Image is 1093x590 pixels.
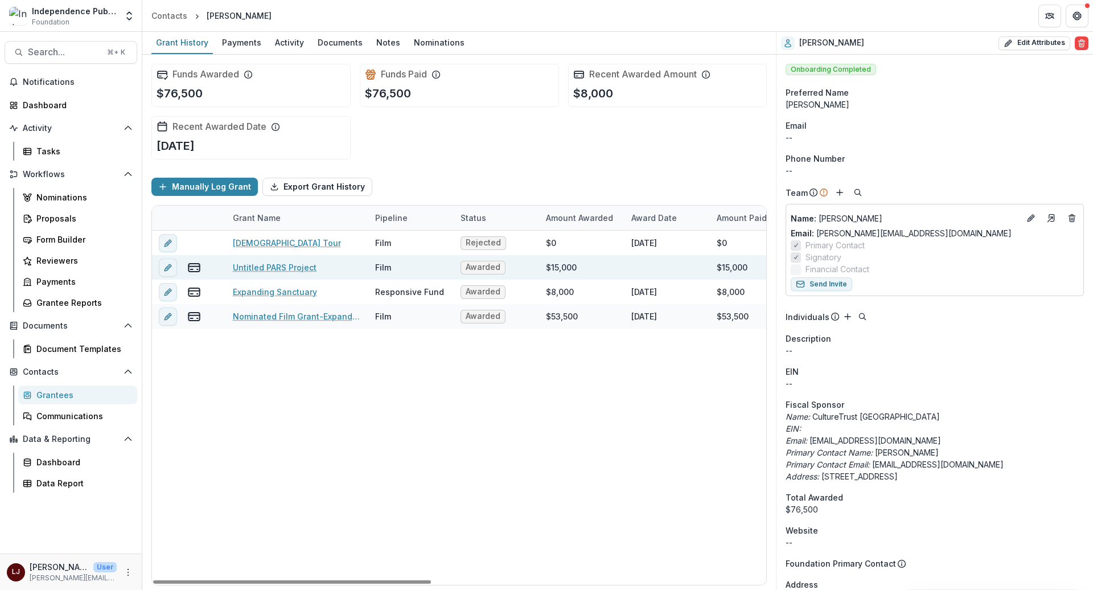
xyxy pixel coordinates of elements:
[1024,211,1038,225] button: Edit
[851,186,865,199] button: Search
[36,255,128,267] div: Reviewers
[32,17,69,27] span: Foundation
[375,286,444,298] div: Responsive Fund
[717,286,745,298] div: $8,000
[368,206,454,230] div: Pipeline
[172,69,239,80] h2: Funds Awarded
[30,573,117,583] p: [PERSON_NAME][EMAIL_ADDRESS][DOMAIN_NAME]
[546,310,578,322] div: $53,500
[786,64,876,75] span: Onboarding Completed
[18,209,137,228] a: Proposals
[36,191,128,203] div: Nominations
[624,206,710,230] div: Award Date
[18,142,137,161] a: Tasks
[999,36,1070,50] button: Edit Attributes
[187,310,201,323] button: view-payments
[454,212,493,224] div: Status
[18,339,137,358] a: Document Templates
[375,237,391,249] div: Film
[786,345,1084,357] p: --
[631,237,657,249] div: [DATE]
[207,10,272,22] div: [PERSON_NAME]
[151,34,213,51] div: Grant History
[717,212,767,224] p: Amount Paid
[786,435,1084,446] p: [EMAIL_ADDRESS][DOMAIN_NAME]
[5,73,137,91] button: Notifications
[147,7,276,24] nav: breadcrumb
[786,333,831,345] span: Description
[5,119,137,137] button: Open Activity
[806,263,869,275] span: Financial Contact
[1038,5,1061,27] button: Partners
[365,85,411,102] p: $76,500
[1042,209,1061,227] a: Go to contact
[786,132,1084,144] div: --
[791,212,1020,224] a: Name: [PERSON_NAME]
[172,121,266,132] h2: Recent Awarded Date
[36,456,128,468] div: Dashboard
[710,206,795,230] div: Amount Paid
[841,310,854,323] button: Add
[36,343,128,355] div: Document Templates
[23,170,119,179] span: Workflows
[36,145,128,157] div: Tasks
[32,5,117,17] div: Independence Public Media Foundation
[18,293,137,312] a: Grantee Reports
[36,410,128,422] div: Communications
[23,435,119,444] span: Data & Reporting
[159,259,177,277] button: edit
[786,460,870,469] i: Primary Contact Email:
[791,212,1020,224] p: [PERSON_NAME]
[786,446,1084,458] p: [PERSON_NAME]
[121,5,137,27] button: Open entity switcher
[409,34,469,51] div: Nominations
[856,310,869,323] button: Search
[589,69,697,80] h2: Recent Awarded Amount
[151,178,258,196] button: Manually Log Grant
[786,311,829,323] p: Individuals
[157,85,203,102] p: $76,500
[791,214,816,223] span: Name :
[786,472,819,481] i: Address:
[717,237,727,249] div: $0
[375,261,391,273] div: Film
[233,310,361,322] a: Nominated Film Grant-Expanding Sanctuary-08/10/2020-9/30/2021
[151,10,187,22] div: Contacts
[631,310,657,322] div: [DATE]
[833,186,847,199] button: Add
[5,96,137,114] a: Dashboard
[381,69,427,80] h2: Funds Paid
[23,124,119,133] span: Activity
[786,536,1084,548] div: --
[624,212,684,224] div: Award Date
[466,238,501,248] span: Rejected
[546,286,574,298] div: $8,000
[573,85,613,102] p: $8,000
[791,277,852,291] button: Send Invite
[786,87,849,99] span: Preferred Name
[36,297,128,309] div: Grantee Reports
[1065,211,1079,225] button: Deletes
[18,272,137,291] a: Payments
[1075,36,1088,50] button: Delete
[786,491,843,503] span: Total Awarded
[791,228,814,238] span: Email:
[270,34,309,51] div: Activity
[12,568,20,576] div: Lorraine Jabouin
[262,178,372,196] button: Export Grant History
[786,458,1084,470] p: [EMAIL_ADDRESS][DOMAIN_NAME]
[157,137,195,154] p: [DATE]
[546,237,556,249] div: $0
[217,34,266,51] div: Payments
[23,99,128,111] div: Dashboard
[786,187,808,199] p: Team
[786,448,873,457] i: Primary Contact Name:
[786,558,896,569] p: Foundation Primary Contact
[786,503,1084,515] div: $76,500
[233,237,341,249] a: [DEMOGRAPHIC_DATA] Tour
[786,153,845,165] span: Phone Number
[786,470,1084,482] p: [STREET_ADDRESS]
[5,165,137,183] button: Open Workflows
[159,308,177,326] button: edit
